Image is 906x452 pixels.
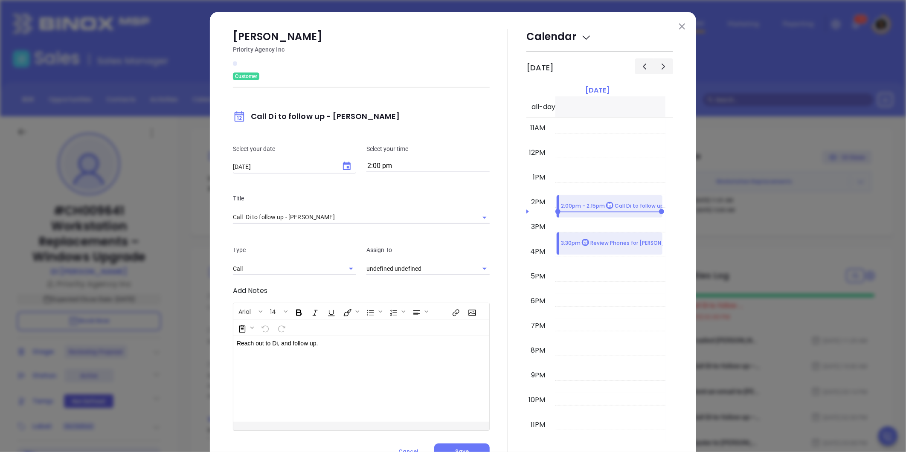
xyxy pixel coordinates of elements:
[526,63,554,72] h2: [DATE]
[529,321,547,331] div: 7pm
[235,72,257,81] span: Customer
[233,144,356,154] p: Select your date
[527,395,547,405] div: 10pm
[385,304,407,319] span: Insert Ordered List
[408,304,430,319] span: Align
[530,102,555,112] span: all-day
[233,286,490,296] p: Add Notes
[233,162,335,171] input: MM/DD/YYYY
[273,320,288,335] span: Redo
[479,263,491,275] button: Open
[290,304,306,319] span: Bold
[233,29,490,44] p: [PERSON_NAME]
[529,271,547,281] div: 5pm
[265,304,290,319] span: Font size
[234,304,264,319] span: Font family
[561,202,711,211] p: 2:00pm - 2:15pm Call Di to follow up - [PERSON_NAME]
[529,420,547,430] div: 11pm
[635,58,654,74] button: Previous day
[464,304,479,319] span: Insert Image
[529,370,547,380] div: 9pm
[479,212,491,223] button: Open
[654,58,673,74] button: Next day
[345,263,357,275] button: Open
[307,304,322,319] span: Italic
[237,339,468,348] p: Reach out to Di, and follow up.
[366,144,490,154] p: Select your time
[679,23,685,29] img: close modal
[233,44,490,55] p: Priority Agency Inc
[584,84,611,96] a: [DATE]
[528,123,547,133] div: 11am
[366,245,490,255] p: Assign To
[527,148,547,158] div: 12pm
[531,172,547,183] div: 1pm
[529,197,547,207] div: 2pm
[266,304,282,319] button: 14
[529,222,547,232] div: 3pm
[233,245,356,255] p: Type
[233,111,400,122] span: Call Di to follow up - [PERSON_NAME]
[234,304,257,319] button: Arial
[339,304,361,319] span: Fill color or set the text color
[233,194,490,203] p: Title
[234,320,256,335] span: Surveys
[266,307,280,313] span: 14
[257,320,272,335] span: Undo
[362,304,384,319] span: Insert Unordered List
[338,158,355,175] button: Choose date, selected date is Oct 6, 2025
[234,307,255,313] span: Arial
[528,246,547,257] div: 4pm
[526,29,592,43] span: Calendar
[561,239,682,248] p: 3:30pm Review Phones for [PERSON_NAME]
[447,304,463,319] span: Insert link
[529,345,547,356] div: 8pm
[529,296,547,306] div: 6pm
[323,304,338,319] span: Underline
